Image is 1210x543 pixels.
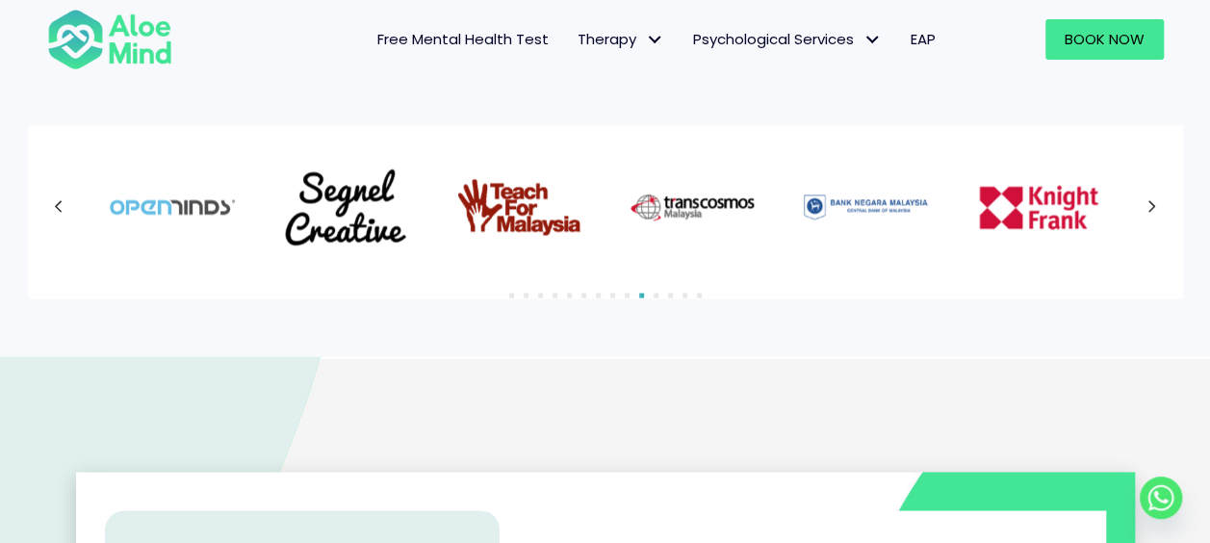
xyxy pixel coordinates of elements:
[110,144,235,270] img: Aloe Mind Malaysia | Mental Healthcare Services in Malaysia and Singapore
[641,26,669,54] span: Therapy: submenu
[377,29,549,49] span: Free Mental Health Test
[976,144,1101,270] img: Aloe Mind Malaysia | Mental Healthcare Services in Malaysia and Singapore
[859,26,887,54] span: Psychological Services: submenu
[803,144,928,270] img: Aloe Mind Malaysia | Mental Healthcare Services in Malaysia and Singapore
[630,144,755,270] div: Slide 13 of 5
[693,29,882,49] span: Psychological Services
[1065,29,1145,49] span: Book Now
[283,144,408,270] img: Aloe Mind Malaysia | Mental Healthcare Services in Malaysia and Singapore
[896,19,950,60] a: EAP
[47,8,172,71] img: Aloe mind Logo
[283,144,408,270] div: Slide 11 of 5
[630,144,755,270] img: Aloe Mind Malaysia | Mental Healthcare Services in Malaysia and Singapore
[197,19,950,60] nav: Menu
[456,144,581,270] div: Slide 12 of 5
[456,144,581,270] img: Aloe Mind Malaysia | Mental Healthcare Services in Malaysia and Singapore
[563,19,679,60] a: TherapyTherapy: submenu
[1045,19,1164,60] a: Book Now
[911,29,936,49] span: EAP
[803,144,928,270] div: Slide 14 of 5
[1140,477,1182,519] a: Whatsapp
[578,29,664,49] span: Therapy
[363,19,563,60] a: Free Mental Health Test
[679,19,896,60] a: Psychological ServicesPsychological Services: submenu
[110,144,235,270] div: Slide 10 of 5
